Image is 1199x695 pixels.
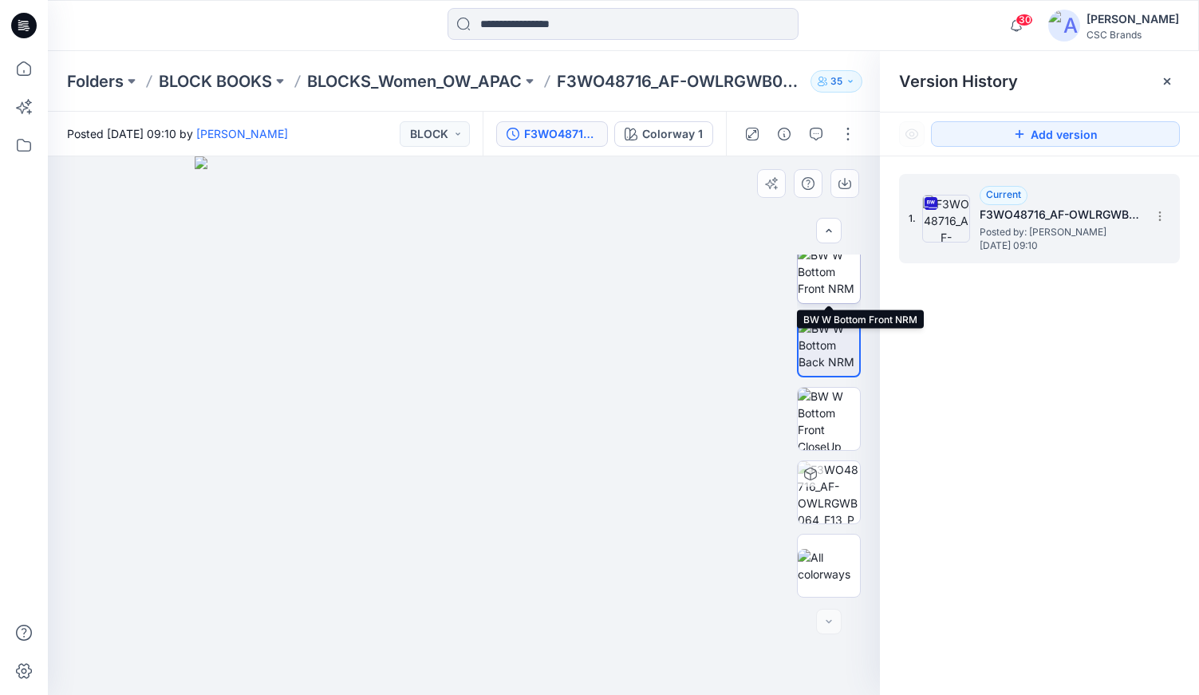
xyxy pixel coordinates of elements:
div: Colorway 1 [642,125,703,143]
img: avatar [1048,10,1080,41]
div: CSC Brands [1087,29,1179,41]
a: [PERSON_NAME] [196,127,288,140]
button: Colorway 1 [614,121,713,147]
span: 30 [1016,14,1033,26]
div: [PERSON_NAME] [1087,10,1179,29]
img: All colorways [798,549,860,582]
img: BW W Bottom Front CloseUp NRM [798,388,860,450]
button: Show Hidden Versions [899,121,925,147]
img: F3WO48716_AF-OWLRGWB064_F13_PAREG_VFA Colorway 1 [798,461,860,523]
p: 35 [830,73,842,90]
a: BLOCKS_Women_OW_APAC [307,70,522,93]
button: Add version [931,121,1180,147]
span: Version History [899,72,1018,91]
span: Current [986,188,1021,200]
button: Close [1161,75,1173,88]
span: Posted [DATE] 09:10 by [67,125,288,142]
span: Posted by: Cayla Zubarev [980,224,1139,240]
span: [DATE] 09:10 [980,240,1139,251]
img: BW W Bottom Back NRM [799,320,859,370]
img: BW W Bottom Front NRM [798,247,860,297]
p: F3WO48716_AF-OWLRGWB064_F13_PAREG_VFA [557,70,804,93]
span: 1. [909,211,916,226]
img: eyJhbGciOiJIUzI1NiIsImtpZCI6IjAiLCJzbHQiOiJzZXMiLCJ0eXAiOiJKV1QifQ.eyJkYXRhIjp7InR5cGUiOiJzdG9yYW... [195,156,733,695]
img: F3WO48716_AF-OWLRGWB064_F13_PAREG_VFA [922,195,970,243]
a: BLOCK BOOKS [159,70,272,93]
button: 35 [811,70,862,93]
a: Folders [67,70,124,93]
h5: F3WO48716_AF-OWLRGWB064_F13_PAREG_VFA [980,205,1139,224]
button: Details [771,121,797,147]
button: F3WO48716_AF-OWLRGWB064_F13_PAREG_VFA [496,121,608,147]
div: F3WO48716_AF-OWLRGWB064_F13_PAREG_VFA [524,125,598,143]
